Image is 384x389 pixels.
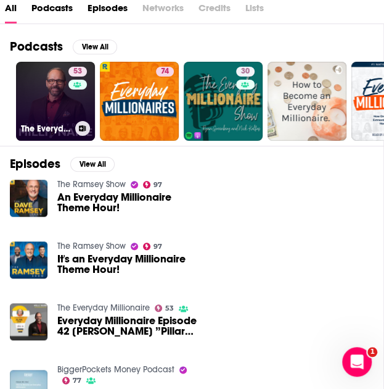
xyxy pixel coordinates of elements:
[57,241,126,251] a: The Ramsey Show
[57,364,174,375] a: BiggerPockets Money Podcast
[70,157,115,172] button: View All
[10,156,60,172] h2: Episodes
[10,180,47,217] img: An Everyday Millionaire Theme Hour!
[236,67,255,77] a: 30
[57,303,150,313] a: The Everyday Millionaire
[153,182,162,188] span: 97
[161,65,169,78] span: 74
[100,62,179,141] a: 74
[10,39,63,54] h2: Podcasts
[143,181,163,188] a: 97
[10,241,47,279] img: It's an Everyday Millionaire Theme Hour!
[153,244,162,249] span: 97
[184,62,263,141] a: 30
[73,65,82,78] span: 53
[10,156,115,172] a: EpisodesView All
[57,316,198,337] span: Everyday Millionaire Episode 42 [PERSON_NAME] ”Pillars Of Performance”
[62,377,82,384] a: 77
[156,67,174,77] a: 74
[10,303,47,341] img: Everyday Millionaire Episode 42 Alan Cahn ”Pillars Of Performance”
[57,179,126,190] a: The Ramsey Show
[16,62,95,141] a: 53The Everyday Millionaire
[73,378,81,383] span: 77
[68,67,87,77] a: 53
[342,347,372,377] iframe: Intercom live chat
[155,304,174,312] a: 53
[143,243,163,250] a: 97
[241,65,250,78] span: 30
[10,39,117,54] a: PodcastsView All
[57,316,198,337] a: Everyday Millionaire Episode 42 Alan Cahn ”Pillars Of Performance”
[57,192,198,213] a: An Everyday Millionaire Theme Hour!
[57,254,198,275] a: It's an Everyday Millionaire Theme Hour!
[367,347,377,357] span: 1
[73,40,117,54] button: View All
[21,123,70,134] h3: The Everyday Millionaire
[165,306,174,311] span: 53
